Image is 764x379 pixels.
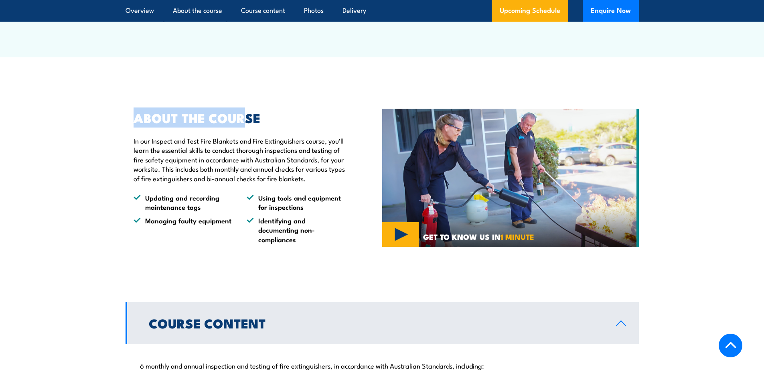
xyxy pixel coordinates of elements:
li: Managing faulty equipment [134,216,232,244]
h2: Course Content [149,317,603,328]
p: 6 monthly and annual inspection and testing of fire extinguishers, in accordance with Australian ... [140,361,624,369]
li: Using tools and equipment for inspections [247,193,345,212]
span: GET TO KNOW US IN [423,233,534,240]
h2: ABOUT THE COURSE [134,112,345,123]
a: Course Content [126,302,639,344]
img: Fire Safety Training [382,109,639,247]
li: Identifying and documenting non-compliances [247,216,345,244]
p: In our Inspect and Test Fire Blankets and Fire Extinguishers course, you'll learn the essential s... [134,136,345,183]
strong: 1 MINUTE [501,231,534,242]
li: Updating and recording maintenance tags [134,193,232,212]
